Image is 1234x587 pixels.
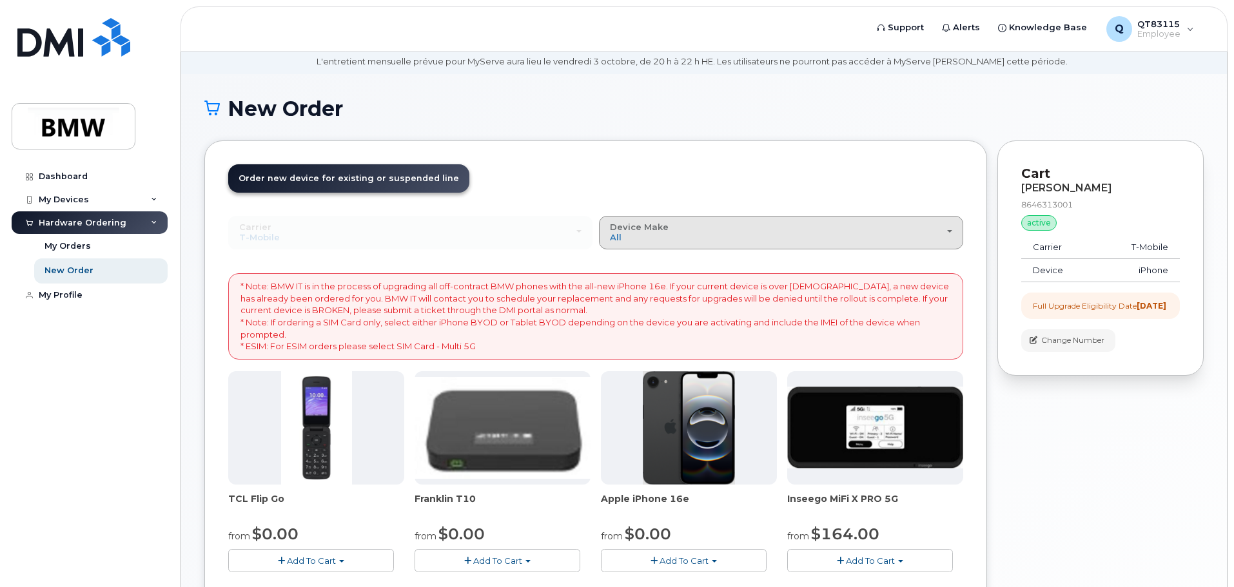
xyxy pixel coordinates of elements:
span: Add To Cart [473,555,522,566]
div: 8646313001 [1021,199,1180,210]
span: $0.00 [252,524,299,543]
span: Order new device for existing or suspended line [239,173,459,183]
a: Knowledge Base [989,15,1096,41]
div: Inseego MiFi X PRO 5G [787,492,963,518]
small: from [601,530,623,542]
div: Full Upgrade Eligibility Date [1033,300,1166,311]
div: QT83115 [1097,16,1203,42]
img: t10.jpg [415,377,591,479]
h1: New Order [204,97,1204,120]
span: Add To Cart [660,555,709,566]
p: Cart [1021,164,1180,183]
span: Q [1115,21,1124,37]
small: from [228,530,250,542]
span: Knowledge Base [1009,21,1087,34]
a: Support [868,15,933,41]
span: $0.00 [625,524,671,543]
span: QT83115 [1137,19,1180,29]
a: Alerts [933,15,989,41]
span: Change Number [1041,334,1104,346]
td: Carrier [1021,236,1096,259]
button: Add To Cart [228,549,394,572]
button: Device Make All [599,216,963,249]
button: Add To Cart [601,549,767,572]
img: TCL_FLIP_MODE.jpg [281,371,352,485]
button: Add To Cart [787,549,953,572]
img: iphone16e.png [643,371,736,485]
strong: [DATE] [1137,301,1166,311]
span: Employee [1137,29,1180,39]
img: cut_small_inseego_5G.jpg [787,387,963,469]
span: Add To Cart [846,555,895,566]
td: Device [1021,259,1096,282]
span: Alerts [953,21,980,34]
button: Add To Cart [415,549,580,572]
span: Add To Cart [287,555,336,566]
small: from [787,530,809,542]
td: T-Mobile [1096,236,1180,259]
span: Support [888,21,924,34]
div: Apple iPhone 16e [601,492,777,518]
div: TCL Flip Go [228,492,404,518]
span: $0.00 [438,524,485,543]
button: Change Number [1021,329,1115,352]
div: active [1021,215,1057,231]
iframe: Messenger Launcher [1178,531,1224,577]
span: $164.00 [811,524,879,543]
span: Device Make [610,222,669,232]
div: Franklin T10 [415,492,591,518]
p: * Note: BMW IT is in the process of upgrading all off-contract BMW phones with the all-new iPhone... [240,280,951,352]
td: iPhone [1096,259,1180,282]
small: from [415,530,436,542]
span: All [610,232,622,242]
div: [PERSON_NAME] [1021,182,1180,194]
